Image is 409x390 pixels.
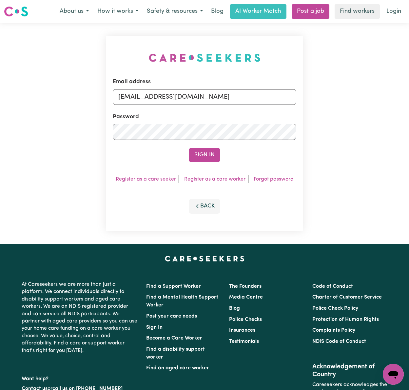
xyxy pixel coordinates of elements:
a: Find an aged care worker [146,365,209,371]
a: Insurances [229,328,255,333]
a: NDIS Code of Conduct [312,339,366,344]
a: Code of Conduct [312,284,353,289]
a: Police Checks [229,317,262,322]
button: Safety & resources [143,5,207,18]
a: Blog [229,306,240,311]
button: How it works [93,5,143,18]
img: Careseekers logo [4,6,28,17]
p: Want help? [22,373,138,382]
a: Blog [207,4,227,19]
a: Testimonials [229,339,259,344]
a: Become a Care Worker [146,336,202,341]
p: At Careseekers we are more than just a platform. We connect individuals directly to disability su... [22,278,138,357]
a: Register as a care seeker [116,177,176,182]
a: Find workers [335,4,380,19]
a: Find a Mental Health Support Worker [146,295,218,308]
iframe: Button to launch messaging window [383,364,404,385]
button: Sign In [189,148,220,162]
a: Post your care needs [146,314,197,319]
a: Find a Support Worker [146,284,201,289]
button: Back [189,199,220,213]
label: Email address [113,78,151,86]
a: Police Check Policy [312,306,358,311]
a: AI Worker Match [230,4,286,19]
a: Charter of Customer Service [312,295,382,300]
a: Careseekers home page [165,256,244,261]
a: Media Centre [229,295,263,300]
h2: Acknowledgement of Country [312,363,387,379]
a: Protection of Human Rights [312,317,379,322]
a: Complaints Policy [312,328,355,333]
a: Login [382,4,405,19]
label: Password [113,113,139,121]
a: Careseekers logo [4,4,28,19]
a: Post a job [292,4,329,19]
button: About us [55,5,93,18]
a: Register as a care worker [184,177,245,182]
a: Find a disability support worker [146,347,205,360]
a: Sign In [146,325,163,330]
a: The Founders [229,284,262,289]
a: Forgot password [254,177,294,182]
input: Email address [113,89,296,105]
